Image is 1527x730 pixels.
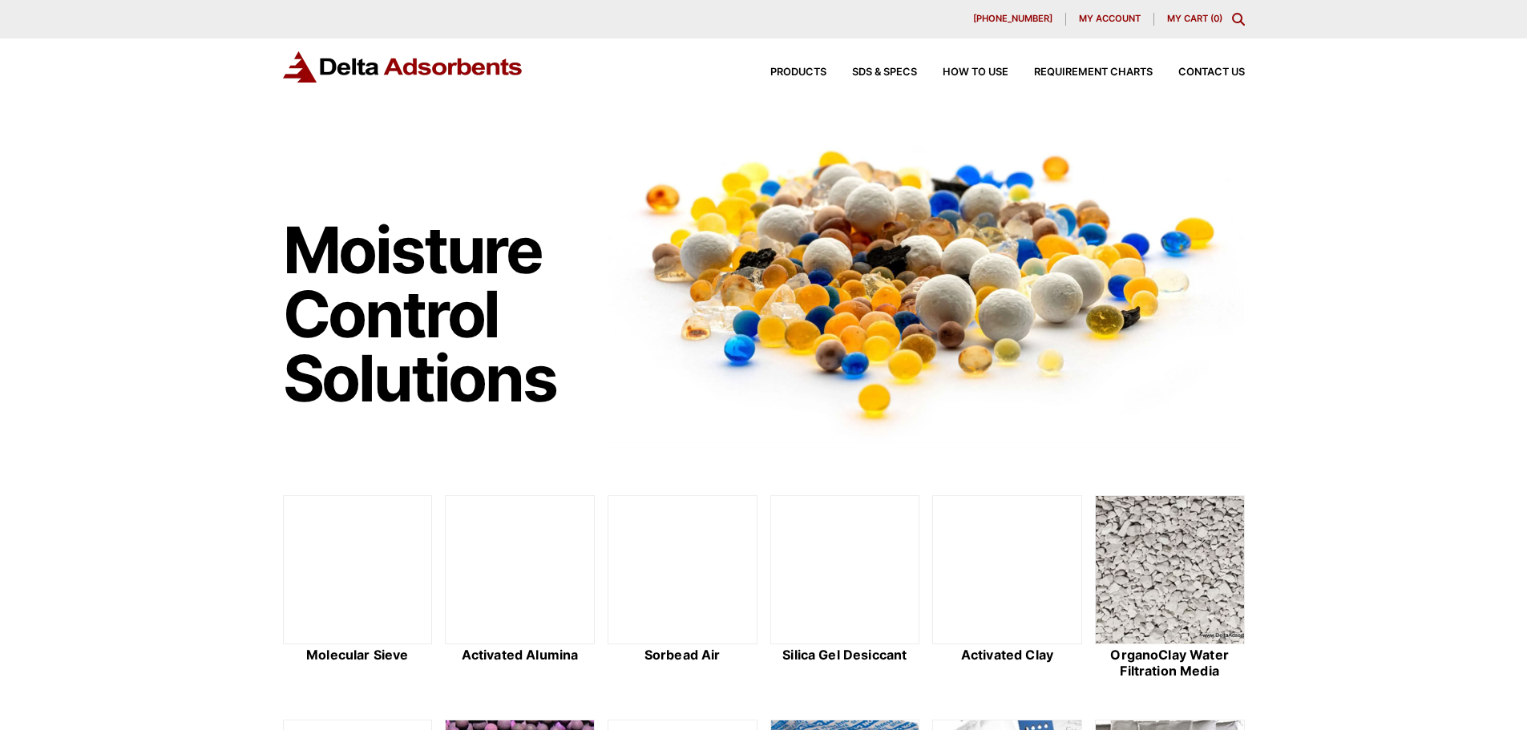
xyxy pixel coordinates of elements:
a: My account [1066,13,1154,26]
span: Contact Us [1178,67,1245,78]
a: SDS & SPECS [826,67,917,78]
div: Toggle Modal Content [1232,13,1245,26]
a: Sorbead Air [608,495,757,681]
span: Products [770,67,826,78]
h2: Activated Alumina [445,647,595,663]
span: My account [1079,14,1141,23]
img: Delta Adsorbents [283,51,523,83]
a: Molecular Sieve [283,495,433,681]
a: How to Use [917,67,1008,78]
span: How to Use [943,67,1008,78]
h2: Sorbead Air [608,647,757,663]
h2: Activated Clay [932,647,1082,663]
a: OrganoClay Water Filtration Media [1095,495,1245,681]
a: Activated Alumina [445,495,595,681]
a: Silica Gel Desiccant [770,495,920,681]
img: Image [608,121,1245,444]
h1: Moisture Control Solutions [283,218,592,410]
a: Activated Clay [932,495,1082,681]
a: Contact Us [1153,67,1245,78]
h2: Molecular Sieve [283,647,433,663]
span: SDS & SPECS [852,67,917,78]
a: Requirement Charts [1008,67,1153,78]
h2: OrganoClay Water Filtration Media [1095,647,1245,678]
span: Requirement Charts [1034,67,1153,78]
a: Products [745,67,826,78]
h2: Silica Gel Desiccant [770,647,920,663]
a: [PHONE_NUMBER] [960,13,1066,26]
a: My Cart (0) [1167,13,1222,24]
span: 0 [1214,13,1219,24]
span: [PHONE_NUMBER] [973,14,1052,23]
